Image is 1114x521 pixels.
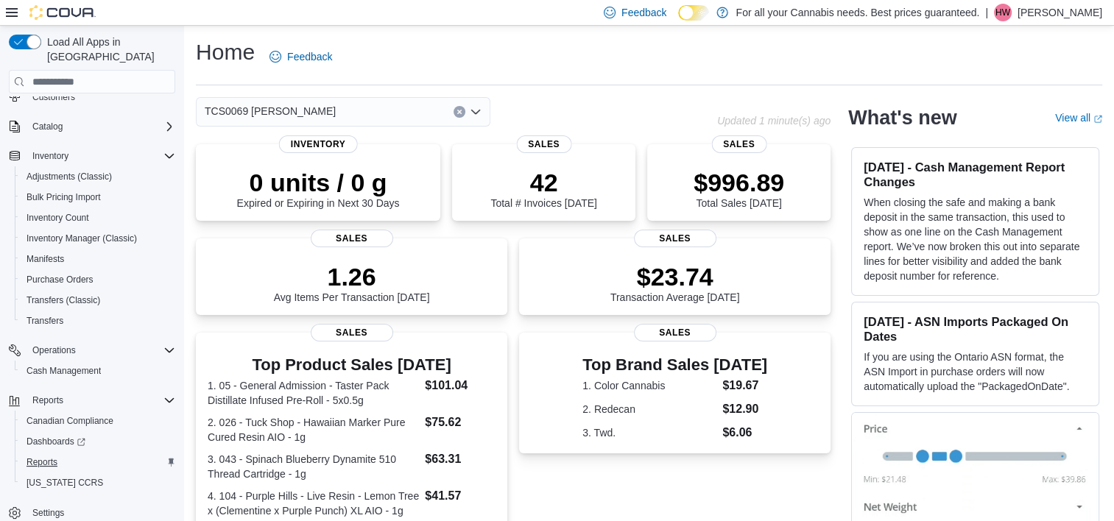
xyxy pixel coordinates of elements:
button: Customers [3,86,181,107]
a: Transfers [21,312,69,330]
span: Inventory [27,147,175,165]
span: Purchase Orders [27,274,94,286]
span: Sales [311,230,393,247]
button: Catalog [3,116,181,137]
p: $996.89 [694,168,784,197]
span: Dashboards [27,436,85,447]
button: Cash Management [15,361,181,381]
span: Inventory [279,135,358,153]
p: 1.26 [274,262,430,291]
span: Adjustments (Classic) [27,171,112,182]
span: Operations [32,344,76,356]
span: Inventory Count [21,209,175,227]
div: Total Sales [DATE] [694,168,784,209]
span: Inventory Manager (Classic) [27,233,137,244]
dd: $101.04 [425,377,496,394]
dd: $75.62 [425,414,496,431]
button: Inventory [27,147,74,165]
span: HW [995,4,1010,21]
button: Inventory Count [15,208,181,228]
button: Canadian Compliance [15,411,181,431]
svg: External link [1093,115,1102,124]
a: Bulk Pricing Import [21,188,107,206]
a: Inventory Count [21,209,95,227]
h1: Home [196,38,255,67]
span: Manifests [27,253,64,265]
dd: $63.31 [425,450,496,468]
span: Adjustments (Classic) [21,168,175,185]
span: Reports [21,453,175,471]
p: 42 [490,168,596,197]
h3: Top Brand Sales [DATE] [582,356,767,374]
button: [US_STATE] CCRS [15,472,181,493]
dd: $19.67 [722,377,767,394]
span: Dashboards [21,433,175,450]
dd: $6.06 [722,424,767,442]
span: Sales [711,135,766,153]
button: Transfers (Classic) [15,290,181,311]
button: Inventory [3,146,181,166]
span: Canadian Compliance [21,412,175,430]
span: Reports [27,456,57,468]
span: Feedback [287,49,332,64]
dt: 1. 05 - General Admission - Taster Pack Distillate Infused Pre-Roll - 5x0.5g [208,378,419,408]
span: Catalog [32,121,63,132]
p: For all your Cannabis needs. Best prices guaranteed. [736,4,979,21]
p: $23.74 [610,262,740,291]
span: Sales [634,230,716,247]
span: Operations [27,341,175,359]
p: When closing the safe and making a bank deposit in the same transaction, this used to show as one... [864,195,1087,283]
span: Washington CCRS [21,474,175,492]
button: Operations [27,341,82,359]
span: Transfers (Classic) [21,291,175,309]
a: Purchase Orders [21,271,99,288]
span: Customers [32,91,75,103]
span: Transfers [21,312,175,330]
span: Bulk Pricing Import [21,188,175,206]
h3: [DATE] - ASN Imports Packaged On Dates [864,314,1087,344]
span: Purchase Orders [21,271,175,288]
dt: 3. Twd. [582,425,716,440]
button: Manifests [15,249,181,269]
h2: What's new [848,106,956,130]
span: Cash Management [21,362,175,380]
span: Feedback [621,5,666,20]
a: Reports [21,453,63,471]
p: Updated 1 minute(s) ago [717,115,831,127]
span: Canadian Compliance [27,415,113,427]
button: Inventory Manager (Classic) [15,228,181,249]
button: Adjustments (Classic) [15,166,181,187]
img: Cova [29,5,96,20]
button: Bulk Pricing Import [15,187,181,208]
a: Transfers (Classic) [21,291,106,309]
span: Customers [27,88,175,106]
a: Cash Management [21,362,107,380]
span: Manifests [21,250,175,268]
dt: 3. 043 - Spinach Blueberry Dynamite 510 Thread Cartridge - 1g [208,452,419,481]
span: TCS0069 [PERSON_NAME] [205,102,336,120]
button: Catalog [27,118,68,135]
h3: Top Product Sales [DATE] [208,356,496,374]
button: Clear input [454,106,465,118]
dt: 2. 026 - Tuck Shop - Hawaiian Marker Pure Cured Resin AIO - 1g [208,415,419,444]
span: Cash Management [27,365,101,377]
span: Bulk Pricing Import [27,191,101,203]
span: Catalog [27,118,175,135]
div: Avg Items Per Transaction [DATE] [274,262,430,303]
span: Reports [32,394,63,406]
a: Dashboards [15,431,181,452]
span: Settings [32,507,64,519]
span: Inventory Count [27,212,89,224]
div: Total # Invoices [DATE] [490,168,596,209]
dt: 4. 104 - Purple Hills - Live Resin - Lemon Tree x (Clementine x Purple Punch) XL AIO - 1g [208,489,419,518]
h3: [DATE] - Cash Management Report Changes [864,160,1087,189]
a: Manifests [21,250,70,268]
p: 0 units / 0 g [237,168,400,197]
button: Reports [3,390,181,411]
span: Load All Apps in [GEOGRAPHIC_DATA] [41,35,175,64]
div: Transaction Average [DATE] [610,262,740,303]
span: Transfers (Classic) [27,294,100,306]
a: Customers [27,88,81,106]
span: Inventory Manager (Classic) [21,230,175,247]
input: Dark Mode [678,5,709,21]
